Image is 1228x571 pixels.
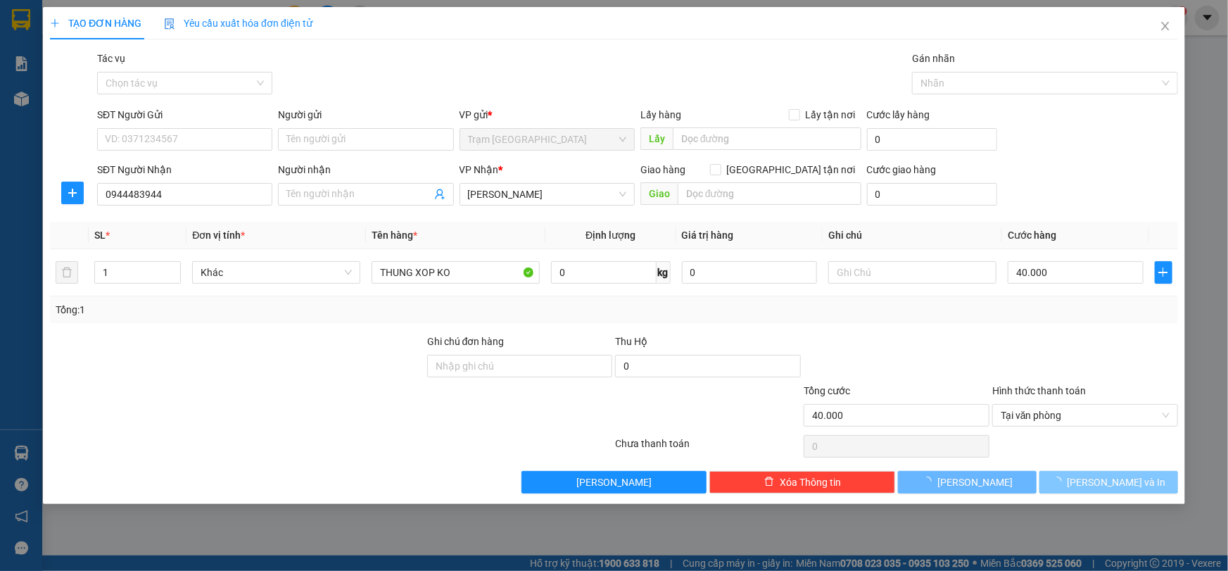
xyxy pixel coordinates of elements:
div: VP gửi [460,107,635,123]
button: [PERSON_NAME] [521,471,707,494]
span: Giá trị hàng [682,230,734,241]
span: Chưa thu: [134,85,190,101]
span: Xóa Thông tin [780,475,841,490]
span: [GEOGRAPHIC_DATA] tận nơi [721,162,861,177]
span: Tổng cước [804,385,850,396]
span: 0 [166,102,174,118]
label: Tác vụ [97,53,125,64]
span: Lấy: [6,63,27,77]
span: Đã thu: [5,85,46,101]
span: Giao [640,182,678,205]
span: Khác [201,262,352,283]
div: Người nhận [278,162,453,177]
input: Ghi Chú [828,261,996,284]
button: plus [61,182,84,204]
div: Người gửi [278,107,453,123]
input: Dọc đường [678,182,861,205]
button: delete [56,261,78,284]
label: Hình thức thanh toán [992,385,1086,396]
span: Trạm [GEOGRAPHIC_DATA] [6,13,132,44]
input: VD: Bàn, Ghế [372,261,540,284]
input: Dọc đường [673,127,861,150]
span: Trạm Sài Gòn [468,129,626,150]
span: Lấy hàng [640,109,681,120]
span: Yêu cầu xuất hóa đơn điện tử [164,18,312,29]
span: 0 [50,85,58,101]
span: Phan Thiết [468,184,626,205]
button: deleteXóa Thông tin [709,471,895,494]
span: user-add [434,189,445,200]
span: Cước hàng [1008,230,1056,241]
p: Gửi: [6,13,132,44]
div: Tổng: 1 [56,302,474,318]
span: kg [657,261,671,284]
span: [PERSON_NAME] [576,475,652,490]
span: Tại văn phòng [1001,405,1170,426]
span: 0363183175 [6,46,83,61]
input: Cước lấy hàng [867,128,997,151]
span: VP Nhận [460,164,499,175]
img: icon [164,18,175,30]
span: [PERSON_NAME] [134,21,234,37]
div: Chưa thanh toán [614,436,803,460]
span: Tên hàng [372,230,417,241]
span: 0 [53,102,61,118]
input: Cước giao hàng [867,183,997,206]
span: delete [764,477,774,488]
th: Ghi chú [823,222,1002,249]
span: GTN: [134,102,163,118]
span: [PERSON_NAME] và In [1068,475,1166,490]
span: close [1160,20,1171,32]
span: 0901031995 [134,39,260,65]
span: SL [94,230,106,241]
span: Định lượng [585,230,635,241]
button: [PERSON_NAME] [898,471,1037,494]
span: Giao hàng [640,164,685,175]
span: loading [922,477,937,487]
span: Đơn vị tính [192,230,245,241]
label: Cước giao hàng [867,164,937,175]
label: Gán nhãn [912,53,955,64]
span: [PERSON_NAME] [937,475,1013,490]
button: plus [1155,261,1172,284]
span: plus [1156,267,1172,278]
p: Nhận: [134,8,260,37]
span: plus [50,18,60,28]
input: Ghi chú đơn hàng [427,355,613,377]
input: 0 [682,261,818,284]
button: [PERSON_NAME] và In [1039,471,1178,494]
span: Thu hộ: [5,102,49,118]
button: Close [1146,7,1185,46]
span: Lấy [640,127,673,150]
span: plus [62,187,83,199]
label: Ghi chú đơn hàng [427,336,505,347]
span: Giao: [134,68,160,81]
span: Lấy tận nơi [800,107,861,123]
div: SĐT Người Nhận [97,162,272,177]
span: 30.000 [194,85,236,101]
label: Cước lấy hàng [867,109,930,120]
span: loading [1052,477,1068,487]
div: SĐT Người Gửi [97,107,272,123]
span: Thu Hộ [615,336,647,347]
span: TẠO ĐƠN HÀNG [50,18,141,29]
